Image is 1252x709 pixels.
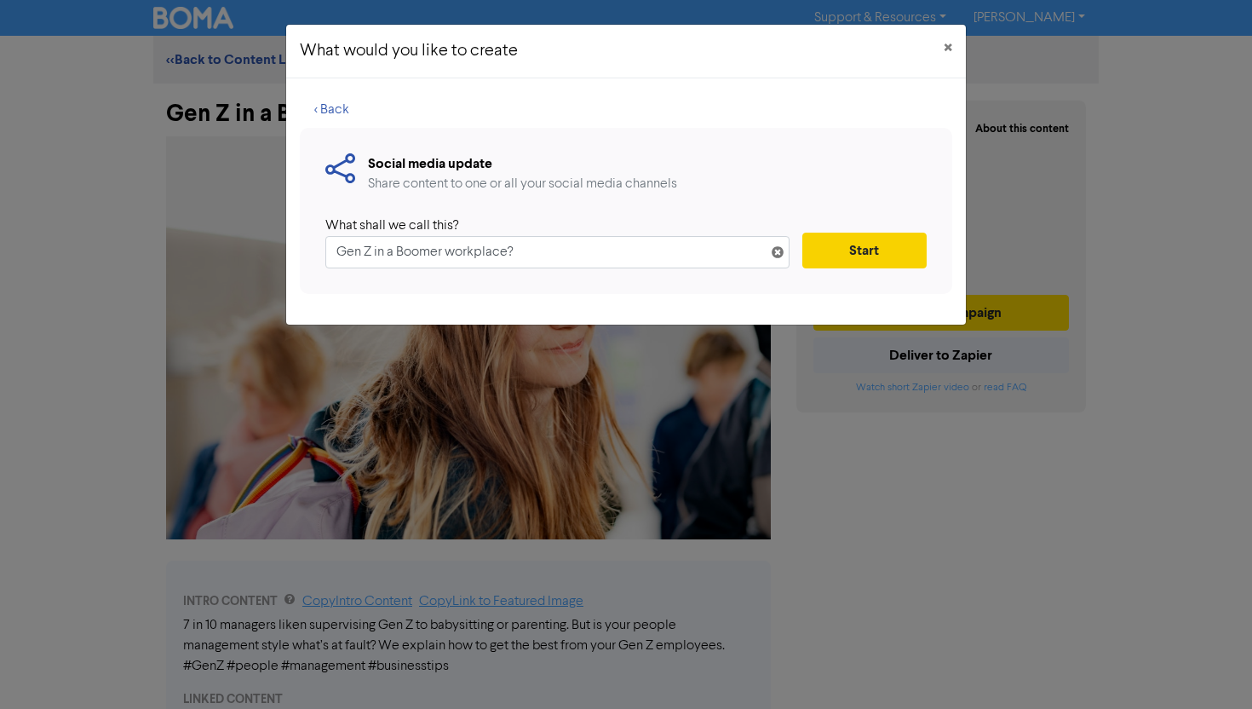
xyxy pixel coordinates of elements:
[300,92,364,128] button: < Back
[300,38,518,64] h5: What would you like to create
[1033,525,1252,709] iframe: Chat Widget
[325,216,777,236] div: What shall we call this?
[368,174,677,194] div: Share content to one or all your social media channels
[930,25,966,72] button: Close
[802,233,927,268] button: Start
[944,36,952,61] span: ×
[368,153,677,174] div: Social media update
